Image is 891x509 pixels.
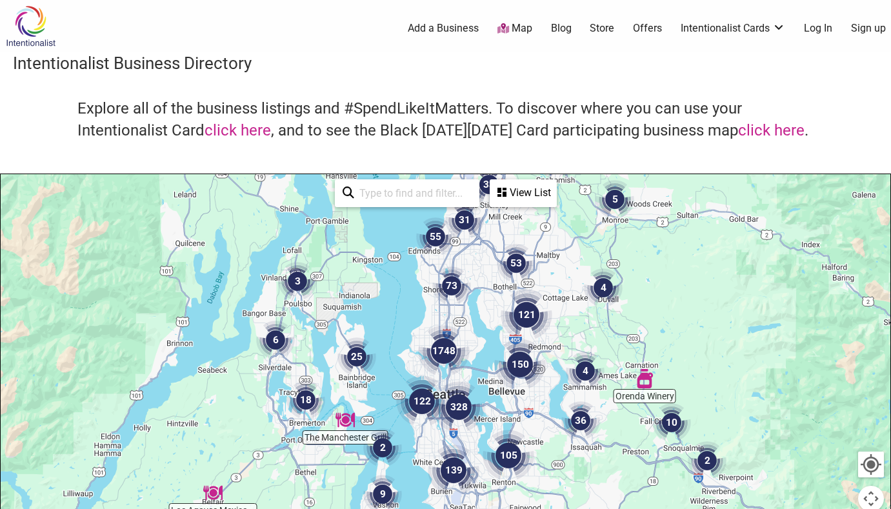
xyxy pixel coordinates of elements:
[596,180,634,219] div: 5
[408,21,479,35] a: Add a Business
[418,325,470,377] div: 1748
[652,403,691,442] div: 10
[804,21,832,35] a: Log In
[497,244,536,283] div: 53
[490,179,557,207] div: See a list of the visible businesses
[551,21,572,35] a: Blog
[256,321,295,359] div: 6
[688,441,726,480] div: 2
[858,452,884,477] button: Your Location
[483,430,534,481] div: 105
[561,401,600,440] div: 36
[335,179,479,207] div: Type to search and filter
[363,428,402,467] div: 2
[633,21,662,35] a: Offers
[205,121,271,139] a: click here
[497,21,532,36] a: Map
[566,352,605,390] div: 4
[494,339,546,390] div: 150
[203,483,223,503] div: Los Agaves Mexican Restaurant
[13,52,878,75] h3: Intentionalist Business Directory
[738,121,805,139] a: click here
[428,444,479,496] div: 139
[501,289,552,341] div: 121
[851,21,886,35] a: Sign up
[337,337,376,376] div: 25
[491,181,556,205] div: View List
[445,201,484,239] div: 31
[416,217,455,256] div: 55
[396,375,448,427] div: 122
[335,410,355,430] div: The Manchester Grill
[433,381,485,433] div: 328
[584,268,623,307] div: 4
[77,98,814,141] h4: Explore all of the business listings and #SpendLikeItMatters. To discover where you can use your ...
[635,369,654,388] div: Orenda Winery
[278,262,317,301] div: 3
[681,21,785,35] a: Intentionalist Cards
[354,181,472,206] input: Type to find and filter...
[432,266,471,305] div: 73
[590,21,614,35] a: Store
[286,381,325,419] div: 18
